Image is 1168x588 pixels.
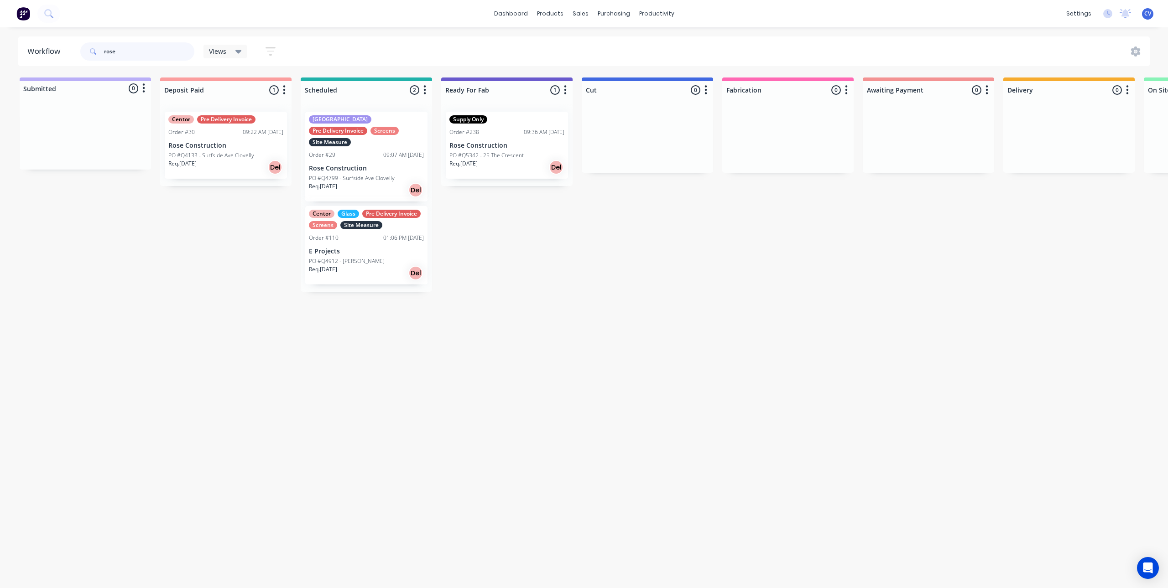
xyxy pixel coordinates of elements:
[309,138,351,146] div: Site Measure
[340,221,382,229] div: Site Measure
[490,7,532,21] a: dashboard
[168,151,254,160] p: PO #Q4133 - Surfside Ave Clovelly
[27,46,65,57] div: Workflow
[309,165,424,172] p: Rose Construction
[549,160,563,175] div: Del
[449,142,564,150] p: Rose Construction
[568,7,593,21] div: sales
[305,206,428,284] div: CentorGlassPre Delivery InvoiceScreensSite MeasureOrder #11001:06 PM [DATE]E ProjectsPO #Q4912 - ...
[309,174,395,182] p: PO #Q4799 - Surfside Ave Clovelly
[309,151,335,159] div: Order #29
[338,210,359,218] div: Glass
[268,160,282,175] div: Del
[408,183,423,197] div: Del
[532,7,568,21] div: products
[309,115,371,124] div: [GEOGRAPHIC_DATA]
[449,160,478,168] p: Req. [DATE]
[449,151,524,160] p: PO #Q5342 - 25 The Crescent
[168,142,283,150] p: Rose Construction
[524,128,564,136] div: 09:36 AM [DATE]
[309,127,367,135] div: Pre Delivery Invoice
[383,234,424,242] div: 01:06 PM [DATE]
[408,266,423,280] div: Del
[449,128,479,136] div: Order #238
[104,42,194,61] input: Search for orders...
[209,46,226,56] span: Views
[635,7,679,21] div: productivity
[165,112,287,179] div: CentorPre Delivery InvoiceOrder #3009:22 AM [DATE]Rose ConstructionPO #Q4133 - Surfside Ave Clove...
[309,182,337,191] p: Req. [DATE]
[370,127,399,135] div: Screens
[309,221,337,229] div: Screens
[309,210,334,218] div: Centor
[383,151,424,159] div: 09:07 AM [DATE]
[197,115,255,124] div: Pre Delivery Invoice
[309,257,385,265] p: PO #Q4912 - [PERSON_NAME]
[593,7,635,21] div: purchasing
[309,265,337,273] p: Req. [DATE]
[243,128,283,136] div: 09:22 AM [DATE]
[309,234,339,242] div: Order #110
[305,112,428,201] div: [GEOGRAPHIC_DATA]Pre Delivery InvoiceScreensSite MeasureOrder #2909:07 AM [DATE]Rose Construction...
[168,128,195,136] div: Order #30
[16,7,30,21] img: Factory
[446,112,568,179] div: Supply OnlyOrder #23809:36 AM [DATE]Rose ConstructionPO #Q5342 - 25 The CrescentReq.[DATE]Del
[1062,7,1096,21] div: settings
[168,160,197,168] p: Req. [DATE]
[449,115,487,124] div: Supply Only
[168,115,194,124] div: Centor
[1144,10,1151,18] span: CV
[1137,557,1159,579] div: Open Intercom Messenger
[309,248,424,255] p: E Projects
[362,210,421,218] div: Pre Delivery Invoice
